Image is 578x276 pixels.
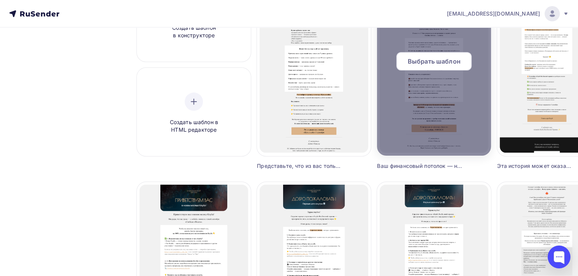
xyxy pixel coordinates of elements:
[447,6,569,21] a: [EMAIL_ADDRESS][DOMAIN_NAME]
[377,162,462,170] div: Ваш финансовый потолок — не ваш
[257,162,342,170] div: Представьте, что из вас только небольшой процент — это вы настоящий
[158,118,230,134] span: Создать шаблон в HTML редакторе
[408,57,461,66] span: Выбрать шаблон
[447,10,540,18] span: [EMAIL_ADDRESS][DOMAIN_NAME]
[158,24,230,40] span: Создать шаблон в конструкторе
[497,162,572,170] div: Эта история может оказаться вашей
